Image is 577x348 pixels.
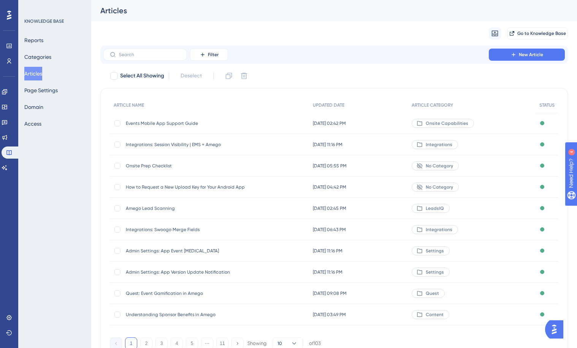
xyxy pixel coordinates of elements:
span: Integrations [426,227,452,233]
span: [DATE] 06:43 PM [313,227,346,233]
span: Integrations: Session Visibility | EMS + Amego [126,142,247,148]
button: Articles [24,67,42,80]
span: ARTICLE CATEGORY [412,102,453,108]
div: of 103 [309,340,321,347]
span: Onsite Capabilities [426,120,468,126]
span: Integrations [426,142,452,148]
button: Deselect [174,69,209,83]
span: Filter [208,52,219,58]
span: Select All Showing [120,71,164,80]
button: Categories [24,50,51,64]
div: Showing [247,340,266,347]
button: Go to Knowledge Base [507,27,568,39]
iframe: UserGuiding AI Assistant Launcher [545,318,568,341]
span: Deselect [181,71,202,80]
span: No Category [426,184,453,190]
span: Integrations: Swoogo Merge Fields [126,227,247,233]
span: UPDATED DATE [313,102,344,108]
span: Amego Lead Scanning [126,205,247,211]
button: Domain [24,100,43,114]
div: 4 [53,4,55,10]
span: [DATE] 02:45 PM [313,205,346,211]
button: Reports [24,33,43,47]
button: Filter [190,49,228,61]
button: Access [24,117,41,131]
span: LeadsIQ [426,205,444,211]
span: 10 [277,340,282,346]
button: Page Settings [24,83,58,97]
span: Need Help? [18,2,48,11]
div: Articles [100,5,549,16]
span: No Category [426,163,453,169]
span: Admin Settings: App Version Update Notification [126,269,247,275]
span: Quest [426,290,439,296]
span: [DATE] 03:49 PM [313,312,346,318]
span: New Article [519,52,543,58]
span: Admin Settings: App Event [MEDICAL_DATA] [126,248,247,254]
span: Onsite Prep Checklist [126,163,247,169]
span: [DATE] 05:55 PM [313,163,347,169]
span: Settings [426,248,444,254]
span: [DATE] 04:42 PM [313,184,346,190]
span: Events Mobile App Support Guide [126,120,247,126]
span: Understanding Sponsor Benefits in Amego [126,312,247,318]
span: [DATE] 02:42 PM [313,120,346,126]
span: [DATE] 11:16 PM [313,248,342,254]
span: [DATE] 11:16 PM [313,269,342,275]
div: KNOWLEDGE BASE [24,18,64,24]
span: Content [426,312,444,318]
span: [DATE] 09:08 PM [313,290,347,296]
span: STATUS [539,102,555,108]
span: [DATE] 11:16 PM [313,142,342,148]
span: Settings [426,269,444,275]
button: New Article [489,49,565,61]
span: ARTICLE NAME [114,102,144,108]
span: How to Request a New Upload Key for Your Android App [126,184,247,190]
span: Go to Knowledge Base [517,30,566,36]
span: Quest: Event Gamification in Amego [126,290,247,296]
input: Search [119,52,181,57]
